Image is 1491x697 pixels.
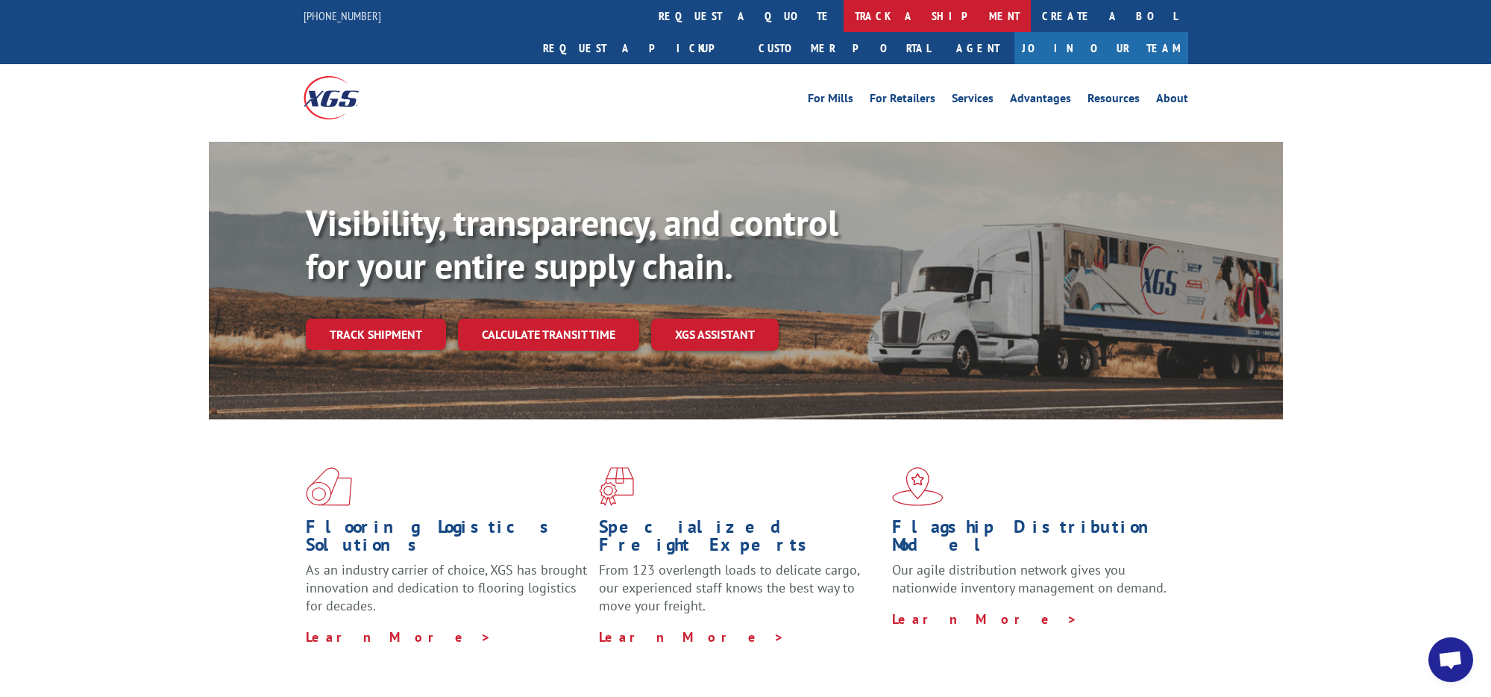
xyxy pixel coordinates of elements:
[599,628,785,646] a: Learn More >
[306,467,352,506] img: xgs-icon-total-supply-chain-intelligence-red
[892,518,1174,561] h1: Flagship Distribution Model
[458,319,639,351] a: Calculate transit time
[892,610,1078,628] a: Learn More >
[1014,32,1188,64] a: Join Our Team
[941,32,1014,64] a: Agent
[651,319,779,351] a: XGS ASSISTANT
[1428,637,1473,682] a: Open chat
[808,93,853,109] a: For Mills
[952,93,994,109] a: Services
[306,319,446,350] a: Track shipment
[1010,93,1071,109] a: Advantages
[306,628,492,646] a: Learn More >
[870,93,935,109] a: For Retailers
[306,518,588,561] h1: Flooring Logistics Solutions
[599,518,881,561] h1: Specialized Freight Experts
[1087,93,1140,109] a: Resources
[304,8,381,23] a: [PHONE_NUMBER]
[306,199,838,289] b: Visibility, transparency, and control for your entire supply chain.
[532,32,747,64] a: Request a pickup
[599,467,634,506] img: xgs-icon-focused-on-flooring-red
[747,32,941,64] a: Customer Portal
[892,561,1167,596] span: Our agile distribution network gives you nationwide inventory management on demand.
[306,561,587,614] span: As an industry carrier of choice, XGS has brought innovation and dedication to flooring logistics...
[892,467,944,506] img: xgs-icon-flagship-distribution-model-red
[1156,93,1188,109] a: About
[599,561,881,628] p: From 123 overlength loads to delicate cargo, our experienced staff knows the best way to move you...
